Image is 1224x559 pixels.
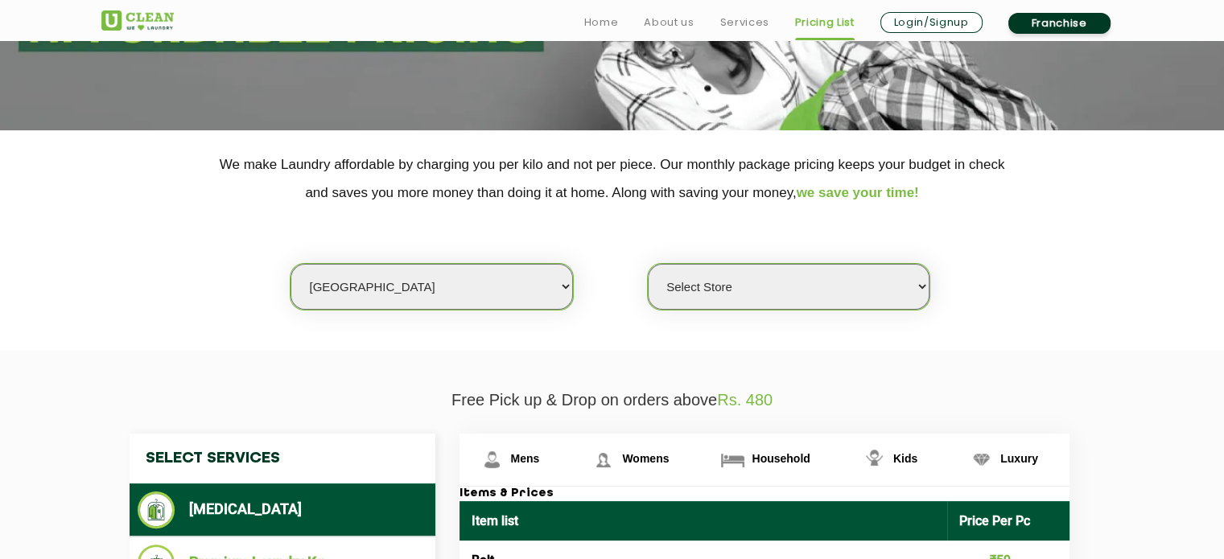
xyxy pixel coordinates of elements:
[752,452,810,465] span: Household
[478,446,506,474] img: Mens
[719,13,769,32] a: Services
[1008,13,1111,34] a: Franchise
[138,491,175,528] img: Dry Cleaning
[717,391,773,409] span: Rs. 480
[795,13,855,32] a: Pricing List
[644,13,694,32] a: About us
[138,491,427,528] li: [MEDICAL_DATA]
[880,12,983,33] a: Login/Signup
[460,487,1069,501] h3: Items & Prices
[797,185,919,200] span: we save your time!
[460,501,948,541] th: Item list
[893,452,917,465] span: Kids
[860,446,888,474] img: Kids
[101,10,174,31] img: UClean Laundry and Dry Cleaning
[622,452,669,465] span: Womens
[584,13,619,32] a: Home
[589,446,617,474] img: Womens
[1000,452,1038,465] span: Luxury
[511,452,540,465] span: Mens
[719,446,747,474] img: Household
[101,150,1123,207] p: We make Laundry affordable by charging you per kilo and not per piece. Our monthly package pricin...
[101,391,1123,409] p: Free Pick up & Drop on orders above
[967,446,995,474] img: Luxury
[130,434,435,483] h4: Select Services
[947,501,1069,541] th: Price Per Pc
